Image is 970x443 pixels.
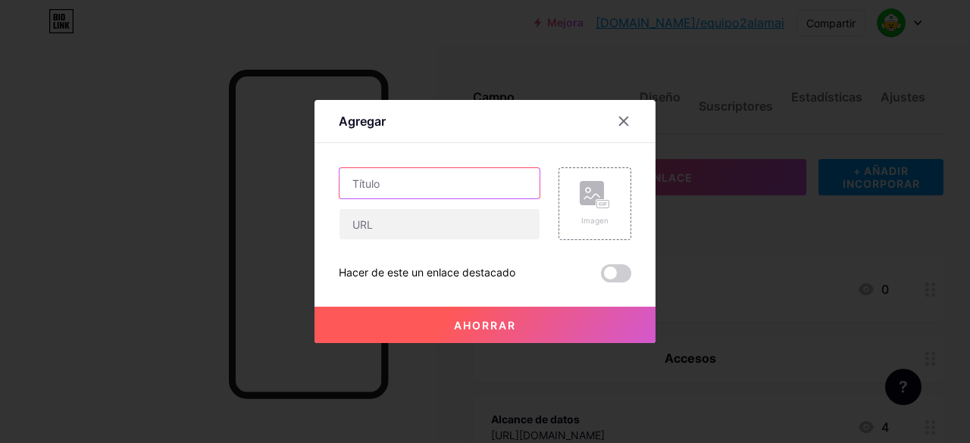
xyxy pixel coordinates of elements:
font: Ahorrar [454,319,516,332]
input: Título [339,168,540,198]
font: Imagen [581,216,609,225]
input: URL [339,209,540,239]
font: Hacer de este un enlace destacado [339,266,515,279]
font: Agregar [339,114,386,129]
button: Ahorrar [314,307,656,343]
